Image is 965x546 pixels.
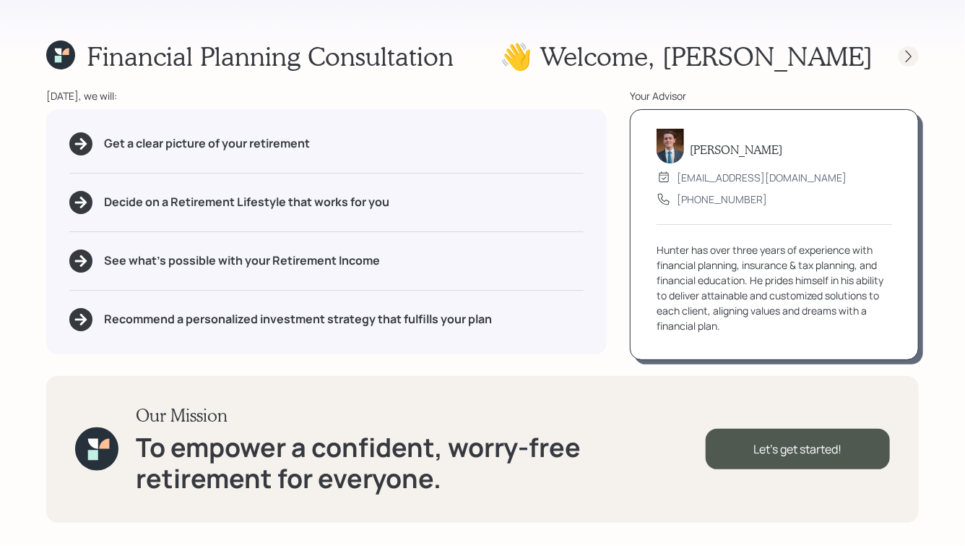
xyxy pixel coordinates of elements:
h5: Get a clear picture of your retirement [104,137,310,150]
div: [PHONE_NUMBER] [677,192,767,207]
h5: Decide on a Retirement Lifestyle that works for you [104,195,389,209]
div: [DATE], we will: [46,88,607,103]
h5: [PERSON_NAME] [690,142,782,156]
h5: See what's possible with your Retirement Income [104,254,380,268]
div: Hunter has over three years of experience with financial planning, insurance & tax planning, and ... [657,242,892,333]
h1: 👋 Welcome , [PERSON_NAME] [500,40,873,72]
h1: Financial Planning Consultation [87,40,454,72]
h1: To empower a confident, worry-free retirement for everyone. [136,432,706,494]
h3: Our Mission [136,405,706,426]
div: Let's get started! [706,429,890,469]
div: [EMAIL_ADDRESS][DOMAIN_NAME] [677,170,847,185]
div: Your Advisor [630,88,919,103]
h5: Recommend a personalized investment strategy that fulfills your plan [104,312,492,326]
img: hunter_neumayer.jpg [657,129,684,163]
